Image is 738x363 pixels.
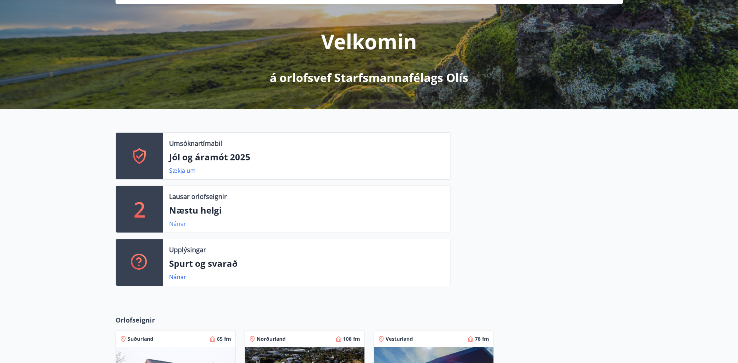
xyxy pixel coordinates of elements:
span: Suðurland [128,335,153,343]
p: Velkomin [321,27,417,55]
p: Spurt og svarað [169,257,445,270]
p: Næstu helgi [169,204,445,216]
span: 108 fm [343,335,360,343]
span: 65 fm [217,335,231,343]
span: Orlofseignir [116,315,155,325]
p: Upplýsingar [169,245,206,254]
span: 78 fm [475,335,489,343]
a: Sækja um [169,167,196,175]
p: á orlofsvef Starfsmannafélags Olís [270,70,468,86]
p: Umsóknartímabil [169,138,222,148]
p: Lausar orlofseignir [169,192,227,201]
a: Nánar [169,220,186,228]
p: 2 [134,195,145,223]
a: Nánar [169,273,186,281]
span: Norðurland [257,335,286,343]
span: Vesturland [386,335,413,343]
p: Jól og áramót 2025 [169,151,445,163]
